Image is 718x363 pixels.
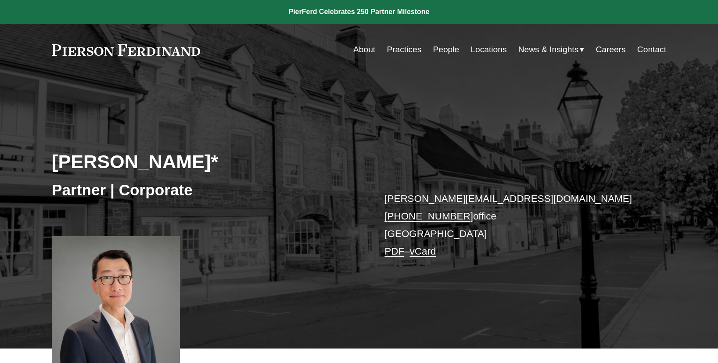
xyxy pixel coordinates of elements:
[52,180,359,200] h3: Partner | Corporate
[518,41,585,58] a: folder dropdown
[353,41,375,58] a: About
[518,42,579,58] span: News & Insights
[433,41,459,58] a: People
[52,150,359,173] h2: [PERSON_NAME]*
[470,41,506,58] a: Locations
[384,246,404,257] a: PDF
[384,211,473,222] a: [PHONE_NUMBER]
[637,41,666,58] a: Contact
[596,41,625,58] a: Careers
[387,41,421,58] a: Practices
[384,190,640,261] p: office [GEOGRAPHIC_DATA] –
[410,246,436,257] a: vCard
[384,193,632,204] a: [PERSON_NAME][EMAIL_ADDRESS][DOMAIN_NAME]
